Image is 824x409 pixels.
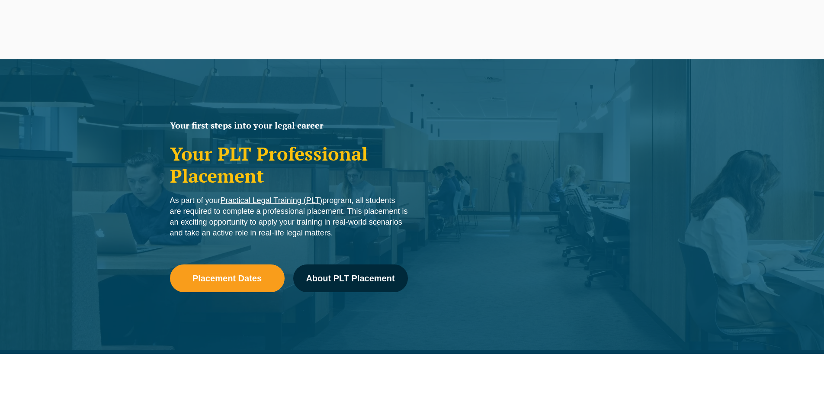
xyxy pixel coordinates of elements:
span: Placement Dates [192,274,262,283]
a: Practical Legal Training (PLT) [221,196,323,205]
a: Placement Dates [170,264,285,292]
span: About PLT Placement [306,274,394,283]
span: As part of your program, all students are required to complete a professional placement. This pla... [170,196,408,237]
h1: Your PLT Professional Placement [170,143,408,187]
h2: Your first steps into your legal career [170,121,408,130]
a: About PLT Placement [293,264,408,292]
